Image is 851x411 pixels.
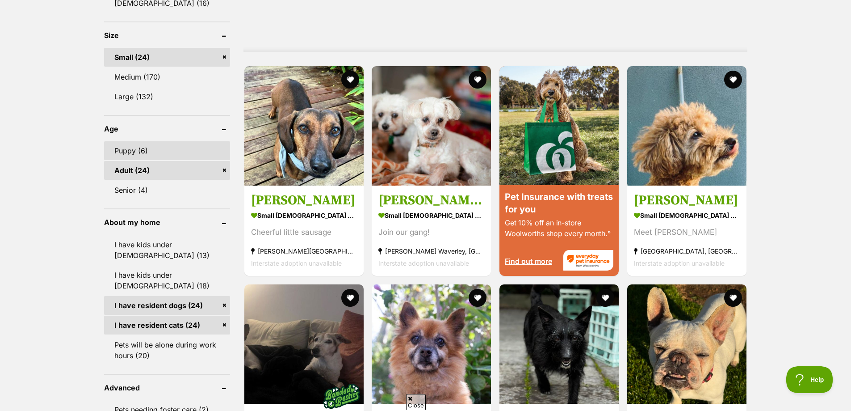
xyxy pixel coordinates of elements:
img: Shadow (66664) - Scottish Terrier Dog [499,284,619,404]
h3: [PERSON_NAME] [634,192,740,209]
button: favourite [341,289,359,307]
button: favourite [596,289,614,307]
img: Maxy O’Cleary - Pomeranian Dog [372,284,491,404]
a: I have resident cats (24) [104,316,230,335]
a: Large (132) [104,87,230,106]
header: Size [104,31,230,39]
strong: small [DEMOGRAPHIC_DATA] Dog [378,209,484,222]
a: [PERSON_NAME] and [PERSON_NAME] small [DEMOGRAPHIC_DATA] Dog Join our gang! [PERSON_NAME] Waverle... [372,185,491,276]
a: Senior (4) [104,181,230,199]
a: Medium (170) [104,68,230,86]
button: favourite [469,71,486,89]
h3: [PERSON_NAME] and [PERSON_NAME] [378,192,484,209]
strong: [PERSON_NAME] Waverley, [GEOGRAPHIC_DATA] [378,245,484,257]
button: favourite [724,71,742,89]
div: Meet [PERSON_NAME] [634,226,740,238]
strong: small [DEMOGRAPHIC_DATA] Dog [634,209,740,222]
a: I have kids under [DEMOGRAPHIC_DATA] (13) [104,235,230,265]
a: Small (24) [104,48,230,67]
h3: [PERSON_NAME] [251,192,357,209]
img: Jerry Russellton - Poodle (Miniature) Dog [627,66,746,186]
span: Interstate adoption unavailable [634,259,725,267]
strong: small [DEMOGRAPHIC_DATA] Dog [251,209,357,222]
div: Join our gang! [378,226,484,238]
iframe: Help Scout Beacon - Open [786,366,833,393]
img: Frankie Silvanus - Dachshund Dog [244,66,364,186]
img: Wally and Ollie Peggotty - Maltese Dog [372,66,491,186]
strong: [GEOGRAPHIC_DATA], [GEOGRAPHIC_DATA] [634,245,740,257]
button: favourite [724,289,742,307]
a: I have resident dogs (24) [104,296,230,315]
strong: [PERSON_NAME][GEOGRAPHIC_DATA], [GEOGRAPHIC_DATA] [251,245,357,257]
span: Interstate adoption unavailable [378,259,469,267]
a: Puppy (6) [104,141,230,160]
span: Close [406,394,426,410]
button: favourite [341,71,359,89]
button: favourite [469,289,486,307]
div: Cheerful little sausage [251,226,357,238]
a: Adult (24) [104,161,230,180]
header: Age [104,125,230,133]
a: Pets will be alone during work hours (20) [104,335,230,365]
span: Interstate adoption unavailable [251,259,342,267]
img: Shelby - French Bulldog [627,284,746,404]
a: [PERSON_NAME] small [DEMOGRAPHIC_DATA] Dog Meet [PERSON_NAME] [GEOGRAPHIC_DATA], [GEOGRAPHIC_DATA... [627,185,746,276]
header: Advanced [104,384,230,392]
header: About my home [104,218,230,226]
a: I have kids under [DEMOGRAPHIC_DATA] (18) [104,266,230,295]
a: [PERSON_NAME] small [DEMOGRAPHIC_DATA] Dog Cheerful little sausage [PERSON_NAME][GEOGRAPHIC_DATA]... [244,185,364,276]
img: Ruby and Vincent Silvanus - Fox Terrier (Miniature) Dog [244,284,364,404]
